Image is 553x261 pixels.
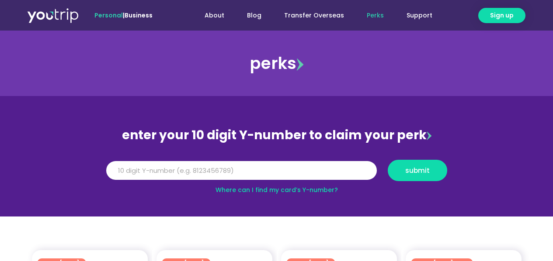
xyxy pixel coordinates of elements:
span: submit [405,167,430,174]
nav: Menu [176,7,444,24]
span: | [94,11,153,20]
a: About [193,7,236,24]
a: Sign up [478,8,525,23]
a: Support [395,7,444,24]
form: Y Number [106,160,447,188]
a: Where can I find my card’s Y-number? [216,185,338,194]
a: Transfer Overseas [273,7,355,24]
a: Business [125,11,153,20]
span: Sign up [490,11,514,20]
button: submit [388,160,447,181]
a: Blog [236,7,273,24]
span: Personal [94,11,123,20]
input: 10 digit Y-number (e.g. 8123456789) [106,161,377,180]
div: enter your 10 digit Y-number to claim your perk [102,124,452,147]
a: Perks [355,7,395,24]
